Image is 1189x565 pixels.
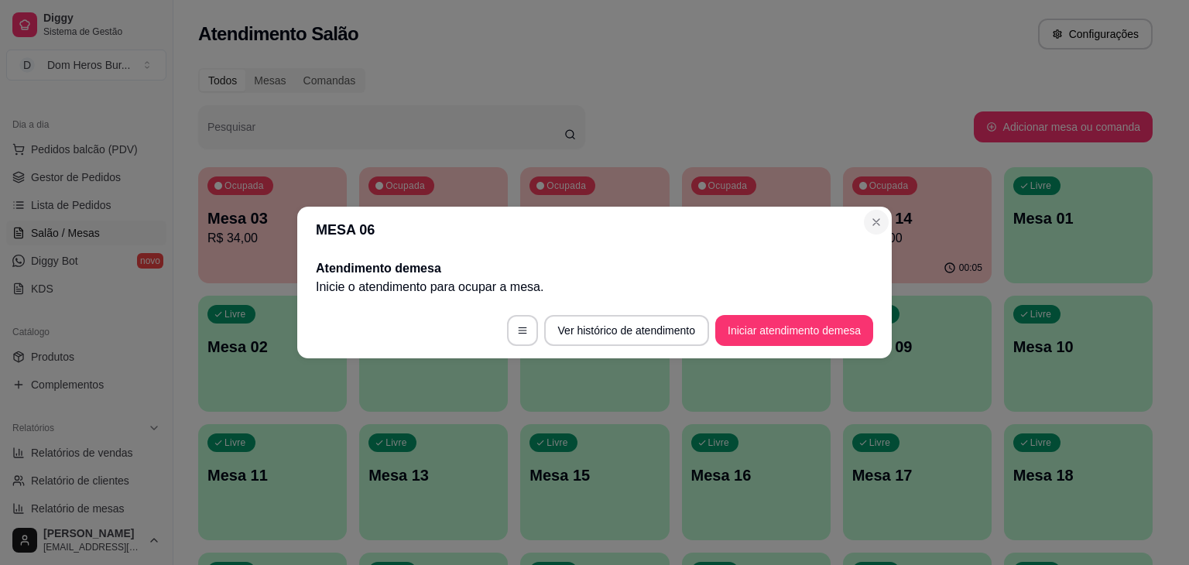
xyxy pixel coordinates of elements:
[544,315,709,346] button: Ver histórico de atendimento
[297,207,892,253] header: MESA 06
[715,315,873,346] button: Iniciar atendimento demesa
[864,210,889,235] button: Close
[316,278,873,296] p: Inicie o atendimento para ocupar a mesa .
[316,259,873,278] h2: Atendimento de mesa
